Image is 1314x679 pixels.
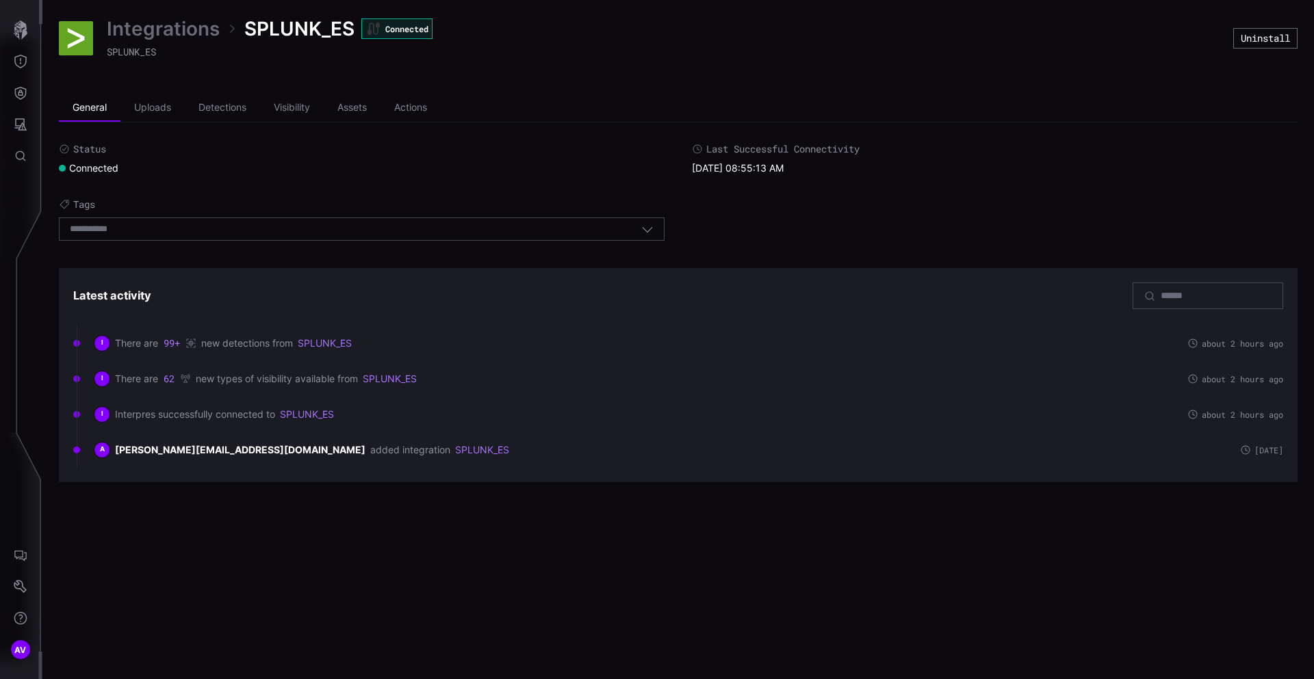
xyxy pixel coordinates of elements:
[455,444,509,456] a: SPLUNK_ES
[260,94,324,122] li: Visibility
[324,94,381,122] li: Assets
[59,162,118,174] div: Connected
[73,143,106,155] span: Status
[100,445,105,453] span: A
[163,336,181,350] button: 99+
[101,338,103,347] span: I
[59,21,93,55] img: Splunk ES
[107,16,220,41] a: Integrations
[120,94,185,122] li: Uploads
[1,634,40,665] button: AV
[59,94,120,122] li: General
[73,289,151,303] h3: Latest activity
[1233,28,1298,49] button: Uninstall
[73,198,95,211] span: Tags
[115,408,275,421] span: Interpres successfully connected to
[196,373,358,385] span: new types of visibility available from
[201,337,293,349] span: new detections from
[115,337,158,349] span: There are
[641,223,654,235] button: Toggle options menu
[1254,446,1283,454] span: [DATE]
[163,372,175,386] button: 62
[381,94,441,122] li: Actions
[298,337,352,349] a: SPLUNK_ES
[14,643,27,657] span: AV
[244,16,355,41] span: SPLUNK_ES
[1202,375,1283,383] span: about 2 hours ago
[115,444,365,456] strong: [PERSON_NAME][EMAIL_ADDRESS][DOMAIN_NAME]
[280,408,334,421] a: SPLUNK_ES
[706,143,860,155] span: Last Successful Connectivity
[1202,410,1283,418] span: about 2 hours ago
[692,162,784,174] time: [DATE] 08:55:13 AM
[115,373,158,385] span: There are
[185,94,260,122] li: Detections
[1202,339,1283,347] span: about 2 hours ago
[107,45,156,58] span: SPLUNK_ES
[361,18,433,39] div: Connected
[363,373,417,385] a: SPLUNK_ES
[101,410,103,418] span: I
[370,444,450,456] span: added integration
[101,374,103,382] span: I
